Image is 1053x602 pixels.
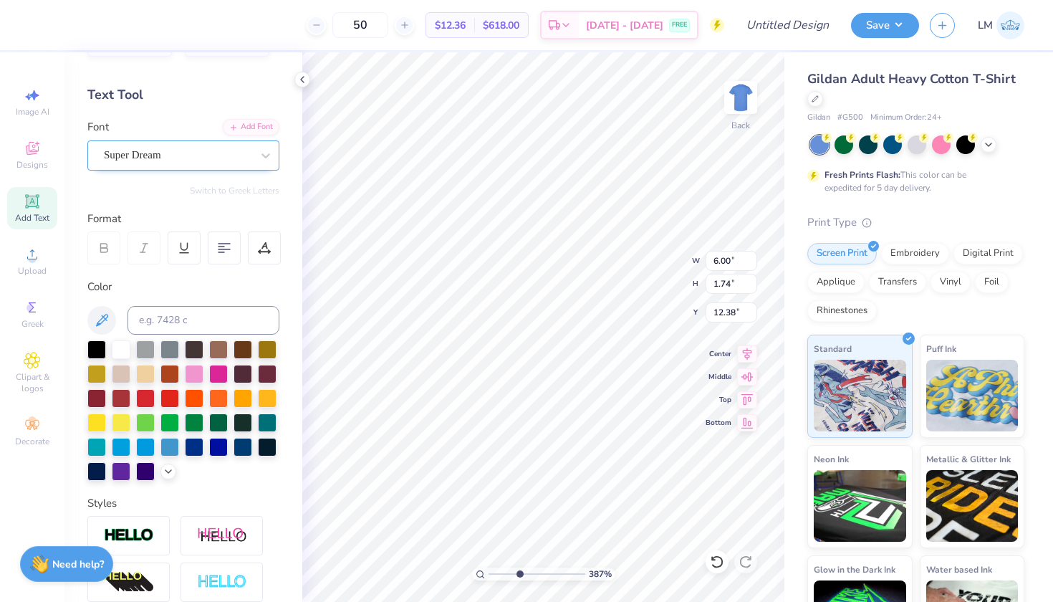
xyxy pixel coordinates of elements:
div: Back [731,119,750,132]
span: Top [706,395,731,405]
div: Digital Print [953,243,1023,264]
span: Bottom [706,418,731,428]
div: Vinyl [931,272,971,293]
div: Print Type [807,214,1024,231]
img: Shadow [197,527,247,545]
span: # G500 [837,112,863,124]
span: [DATE] - [DATE] [586,18,663,33]
div: Embroidery [881,243,949,264]
div: Foil [975,272,1009,293]
span: Glow in the Dark Ink [814,562,895,577]
button: Switch to Greek Letters [190,185,279,196]
input: Untitled Design [735,11,840,39]
img: Lauren Mcdougal [996,11,1024,39]
span: $12.36 [435,18,466,33]
span: Center [706,349,731,359]
span: 387 % [589,568,612,580]
span: Image AI [16,106,49,118]
span: Greek [21,318,44,330]
div: Color [87,279,279,295]
span: Clipart & logos [7,371,57,394]
span: Decorate [15,436,49,447]
input: – – [332,12,388,38]
span: Metallic & Glitter Ink [926,451,1011,467]
div: This color can be expedited for 5 day delivery. [824,168,1001,194]
span: Gildan [807,112,830,124]
span: Add Text [15,212,49,224]
img: Neon Ink [814,470,906,542]
span: $618.00 [483,18,519,33]
span: LM [978,17,993,34]
span: FREE [672,20,687,30]
img: Negative Space [197,574,247,591]
img: Puff Ink [926,360,1019,431]
div: Transfers [869,272,926,293]
div: Screen Print [807,243,877,264]
button: Save [851,13,919,38]
img: 3d Illusion [104,571,154,594]
img: Back [726,83,755,112]
span: Neon Ink [814,451,849,467]
span: Standard [814,341,852,356]
img: Metallic & Glitter Ink [926,470,1019,542]
div: Text Tool [87,85,279,105]
label: Font [87,119,109,135]
a: LM [978,11,1024,39]
span: Minimum Order: 24 + [870,112,942,124]
span: Upload [18,265,47,277]
div: Applique [807,272,865,293]
input: e.g. 7428 c [128,306,279,335]
span: Designs [16,159,48,171]
div: Add Font [223,119,279,135]
span: Middle [706,372,731,382]
span: Puff Ink [926,341,956,356]
div: Rhinestones [807,300,877,322]
strong: Need help? [52,558,104,571]
span: Gildan Adult Heavy Cotton T-Shirt [807,70,1016,87]
img: Standard [814,360,906,431]
strong: Fresh Prints Flash: [824,169,900,181]
img: Stroke [104,527,154,544]
div: Styles [87,495,279,512]
span: Water based Ink [926,562,992,577]
div: Format [87,211,281,227]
